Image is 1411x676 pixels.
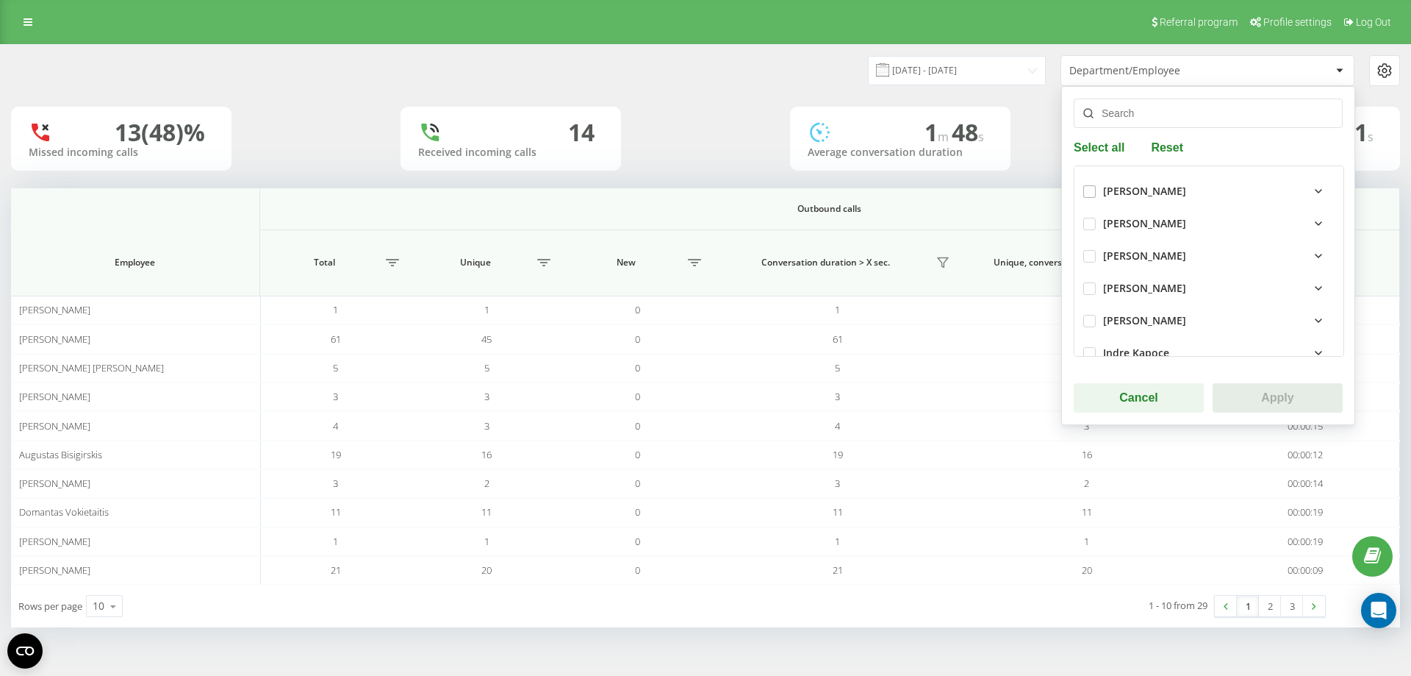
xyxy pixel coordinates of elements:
[1084,419,1089,433] span: 3
[835,419,840,433] span: 4
[1082,563,1092,577] span: 20
[19,448,102,461] span: Augustas Bisigirskis
[333,477,338,490] span: 3
[808,146,993,159] div: Average conversation duration
[333,535,338,548] span: 1
[481,563,492,577] span: 20
[1237,596,1259,616] a: 1
[952,116,984,148] span: 48
[978,129,984,145] span: s
[1146,140,1188,154] button: Reset
[333,419,338,433] span: 4
[635,390,640,403] span: 0
[19,505,109,519] span: Domantas Vokietaitis
[635,303,640,316] span: 0
[635,419,640,433] span: 0
[1211,411,1400,440] td: 00:00:15
[570,257,683,268] span: New
[1211,527,1400,556] td: 00:00:19
[835,390,840,403] span: 3
[1082,505,1092,519] span: 11
[835,361,840,374] span: 5
[331,505,341,519] span: 11
[19,390,90,403] span: [PERSON_NAME]
[1211,498,1400,527] td: 00:00:19
[19,535,90,548] span: [PERSON_NAME]
[635,505,640,519] span: 0
[938,129,952,145] span: m
[331,332,341,346] span: 61
[568,118,595,146] div: 14
[484,419,489,433] span: 3
[635,477,640,490] span: 0
[484,390,489,403] span: 3
[1356,16,1391,28] span: Log Out
[1368,129,1374,145] span: s
[720,257,931,268] span: Conversation duration > Х sec.
[484,535,489,548] span: 1
[19,563,90,577] span: [PERSON_NAME]
[833,448,843,461] span: 19
[331,563,341,577] span: 21
[635,535,640,548] span: 0
[19,419,90,433] span: [PERSON_NAME]
[1103,347,1169,360] div: Indre Kapoce
[268,257,381,268] span: Total
[1211,469,1400,498] td: 00:00:14
[1160,16,1238,28] span: Referral program
[1149,598,1207,613] div: 1 - 10 from 29
[7,633,43,669] button: Open CMP widget
[1281,596,1303,616] a: 3
[1074,383,1204,413] button: Cancel
[1084,477,1089,490] span: 2
[481,448,492,461] span: 16
[1103,250,1186,263] div: [PERSON_NAME]
[1259,596,1281,616] a: 2
[484,361,489,374] span: 5
[323,203,1335,215] span: Outbound calls
[835,535,840,548] span: 1
[1263,16,1332,28] span: Profile settings
[418,257,532,268] span: Unique
[635,448,640,461] span: 0
[835,477,840,490] span: 3
[833,332,843,346] span: 61
[635,361,640,374] span: 0
[1211,441,1400,469] td: 00:00:12
[1211,556,1400,585] td: 00:00:09
[1074,99,1343,128] input: Search
[1084,535,1089,548] span: 1
[1341,116,1374,148] span: 11
[1213,383,1343,413] button: Apply
[333,303,338,316] span: 1
[19,332,90,346] span: [PERSON_NAME]
[1074,140,1129,154] button: Select all
[484,303,489,316] span: 1
[969,257,1180,268] span: Unique, conversation duration > Х sec.
[481,332,492,346] span: 45
[924,116,952,148] span: 1
[331,448,341,461] span: 19
[18,599,82,613] span: Rows per page
[484,477,489,490] span: 2
[481,505,492,519] span: 11
[1082,448,1092,461] span: 16
[19,303,90,316] span: [PERSON_NAME]
[333,361,338,374] span: 5
[1103,282,1186,295] div: [PERSON_NAME]
[418,146,603,159] div: Received incoming calls
[635,563,640,577] span: 0
[1069,65,1245,77] div: Department/Employee
[30,257,240,268] span: Employee
[1103,185,1186,198] div: [PERSON_NAME]
[1361,593,1396,628] div: Open Intercom Messenger
[93,599,104,613] div: 10
[333,390,338,403] span: 3
[833,505,843,519] span: 11
[835,303,840,316] span: 1
[1103,218,1186,230] div: [PERSON_NAME]
[1103,315,1186,327] div: [PERSON_NAME]
[19,361,164,374] span: [PERSON_NAME] [PERSON_NAME]
[19,477,90,490] span: [PERSON_NAME]
[29,146,214,159] div: Missed incoming calls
